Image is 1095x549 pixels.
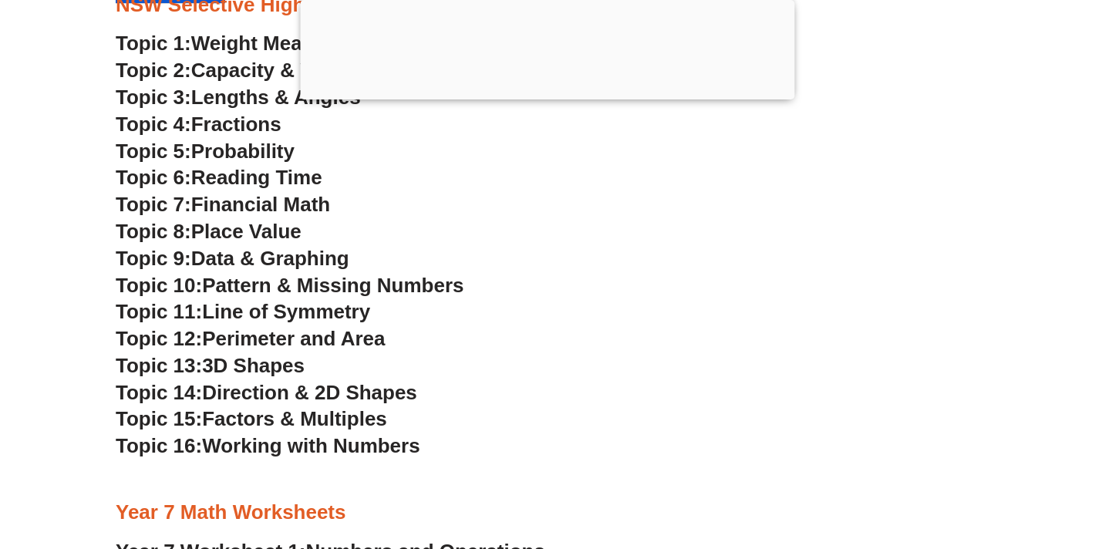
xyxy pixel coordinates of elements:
[116,193,191,216] span: Topic 7:
[116,247,349,270] a: Topic 9:Data & Graphing
[191,193,330,216] span: Financial Math
[116,113,191,136] span: Topic 4:
[116,300,370,323] a: Topic 11:Line of Symmetry
[116,32,393,55] a: Topic 1:Weight Measurement
[202,327,385,350] span: Perimeter and Area
[116,220,191,243] span: Topic 8:
[202,274,463,297] span: Pattern & Missing Numbers
[116,500,979,526] h3: Year 7 Math Worksheets
[191,32,393,55] span: Weight Measurement
[116,220,302,243] a: Topic 8:Place Value
[116,354,305,377] a: Topic 13:3D Shapes
[116,274,202,297] span: Topic 10:
[116,140,191,163] span: Topic 5:
[202,354,305,377] span: 3D Shapes
[116,381,202,404] span: Topic 14:
[116,113,281,136] a: Topic 4:Fractions
[116,86,361,109] a: Topic 3:Lengths & Angles
[191,113,281,136] span: Fractions
[202,300,370,323] span: Line of Symmetry
[191,86,361,109] span: Lengths & Angles
[191,140,295,163] span: Probability
[116,32,191,55] span: Topic 1:
[116,434,202,457] span: Topic 16:
[202,434,419,457] span: Working with Numbers
[116,407,387,430] a: Topic 15:Factors & Multiples
[116,59,371,82] a: Topic 2:Capacity & Volume
[116,59,191,82] span: Topic 2:
[116,274,463,297] a: Topic 10:Pattern & Missing Numbers
[191,166,322,189] span: Reading Time
[116,166,191,189] span: Topic 6:
[116,407,202,430] span: Topic 15:
[116,434,420,457] a: Topic 16:Working with Numbers
[116,247,191,270] span: Topic 9:
[191,247,349,270] span: Data & Graphing
[116,354,202,377] span: Topic 13:
[202,381,417,404] span: Direction & 2D Shapes
[202,407,387,430] span: Factors & Multiples
[116,300,202,323] span: Topic 11:
[116,193,330,216] a: Topic 7:Financial Math
[116,140,295,163] a: Topic 5:Probability
[116,381,417,404] a: Topic 14:Direction & 2D Shapes
[191,220,302,243] span: Place Value
[116,327,202,350] span: Topic 12:
[831,375,1095,549] iframe: Chat Widget
[116,86,191,109] span: Topic 3:
[116,166,322,189] a: Topic 6:Reading Time
[191,59,371,82] span: Capacity & Volume
[116,327,385,350] a: Topic 12:Perimeter and Area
